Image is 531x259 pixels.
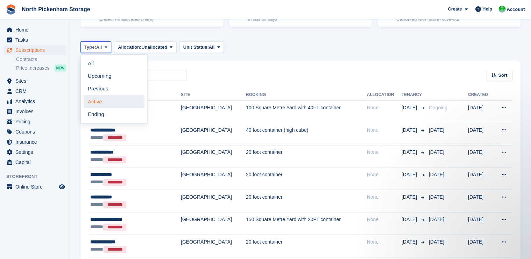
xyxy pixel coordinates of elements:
td: [DATE] [468,212,494,235]
button: Unit Status: All [179,41,224,53]
span: [DATE] [402,238,418,246]
div: None [367,149,401,156]
button: Allocation: Unallocated [114,41,177,53]
span: Sort [498,72,507,79]
a: menu [3,25,66,35]
a: menu [3,45,66,55]
td: [DATE] [468,101,494,123]
td: [GEOGRAPHIC_DATA] [181,190,246,212]
td: 40 foot container (high cube) [246,123,367,145]
td: [DATE] [468,190,494,212]
span: [DATE] [402,193,418,201]
span: [DATE] [429,127,444,133]
span: Online Store [15,182,57,192]
span: Home [15,25,57,35]
th: Created [468,89,494,101]
a: Preview store [58,183,66,191]
span: [DATE] [402,171,418,178]
th: Tenancy [402,89,426,101]
span: [DATE] [429,194,444,200]
a: All [84,57,144,70]
span: Insurance [15,137,57,147]
span: All [209,44,215,51]
span: Storefront [6,173,70,180]
td: 20 foot container [246,168,367,190]
span: [DATE] [402,104,418,111]
td: [GEOGRAPHIC_DATA] [181,145,246,168]
span: All [96,44,102,51]
span: [DATE] [402,216,418,223]
td: [DATE] [468,123,494,145]
button: Type: All [80,41,111,53]
p: In last 30 days [248,16,293,23]
a: menu [3,127,66,137]
a: menu [3,86,66,96]
span: Analytics [15,96,57,106]
a: menu [3,147,66,157]
span: Create [448,6,462,13]
td: [DATE] [468,235,494,257]
a: Active [84,95,144,108]
span: Price increases [16,65,50,71]
div: None [367,127,401,134]
span: Help [482,6,492,13]
a: North Pickenham Storage [19,4,93,15]
a: menu [3,137,66,147]
a: menu [3,107,66,116]
span: Ongoing [429,105,447,110]
div: None [367,193,401,201]
td: [DATE] [468,168,494,190]
span: [DATE] [402,149,418,156]
span: CRM [15,86,57,96]
td: 20 foot container [246,145,367,168]
span: Capital [15,157,57,167]
a: Price increases NEW [16,64,66,72]
td: 150 Square Metre Yard with 20FT container [246,212,367,235]
a: menu [3,182,66,192]
img: stora-icon-8386f47178a22dfd0bd8f6a31ec36ba5ce8667c1dd55bd0f319d3a0aa187defe.svg [6,4,16,15]
a: menu [3,76,66,86]
p: Ended, no allocated unit(s) [99,16,154,23]
div: NEW [55,64,66,71]
span: Type: [84,44,96,51]
a: menu [3,157,66,167]
td: [GEOGRAPHIC_DATA] [181,212,246,235]
th: Booking [246,89,367,101]
td: [DATE] [468,145,494,168]
th: Site [181,89,246,101]
span: Account [507,6,525,13]
span: [DATE] [429,217,444,222]
span: Coupons [15,127,57,137]
a: Ending [84,108,144,121]
td: [GEOGRAPHIC_DATA] [181,101,246,123]
span: [DATE] [429,149,444,155]
span: [DATE] [402,127,418,134]
span: Allocation: [118,44,141,51]
p: Cancelled with future move-out [396,16,459,23]
a: menu [3,96,66,106]
td: 20 foot container [246,235,367,257]
span: Pricing [15,117,57,127]
span: [DATE] [429,239,444,245]
span: Invoices [15,107,57,116]
a: Contracts [16,56,66,63]
th: Allocation [367,89,401,101]
span: Settings [15,147,57,157]
a: menu [3,35,66,45]
span: [DATE] [429,172,444,177]
a: Upcoming [84,70,144,83]
a: menu [3,117,66,127]
div: None [367,238,401,246]
td: 100 Square Metre Yard with 40FT container [246,101,367,123]
img: Chris Gulliver [498,6,505,13]
span: Unit Status: [183,44,209,51]
span: Sites [15,76,57,86]
span: Unallocated [141,44,167,51]
td: [GEOGRAPHIC_DATA] [181,168,246,190]
td: [GEOGRAPHIC_DATA] [181,123,246,145]
span: Subscriptions [15,45,57,55]
div: None [367,104,401,111]
span: Tasks [15,35,57,45]
div: None [367,171,401,178]
td: [GEOGRAPHIC_DATA] [181,235,246,257]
